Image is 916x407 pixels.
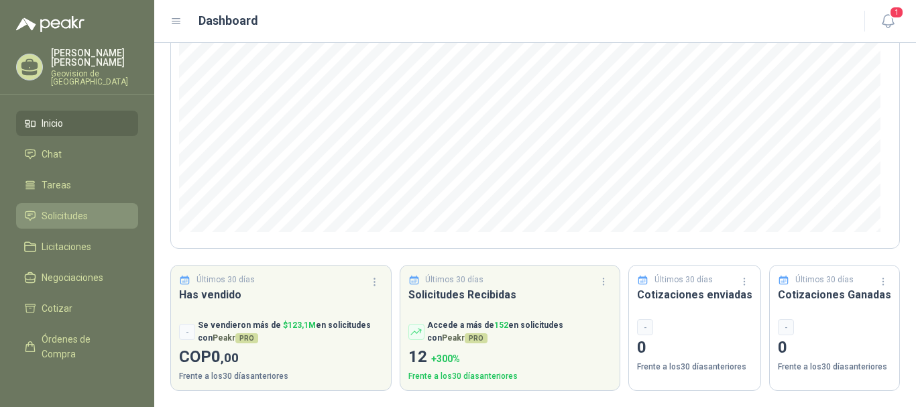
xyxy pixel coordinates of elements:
p: Frente a los 30 días anteriores [778,361,891,373]
button: 1 [876,9,900,34]
img: Logo peakr [16,16,84,32]
p: Frente a los 30 días anteriores [179,370,383,383]
div: - [179,324,195,340]
p: Últimos 30 días [654,274,713,286]
div: - [778,319,794,335]
span: Inicio [42,116,63,131]
a: Licitaciones [16,234,138,259]
a: Tareas [16,172,138,198]
p: Accede a más de en solicitudes con [427,319,612,345]
a: Órdenes de Compra [16,327,138,367]
span: Cotizar [42,301,72,316]
span: $ 123,1M [283,321,316,330]
p: 0 [637,335,752,361]
span: Órdenes de Compra [42,332,125,361]
h3: Solicitudes Recibidas [408,286,612,303]
p: Últimos 30 días [196,274,255,286]
p: Geovision de [GEOGRAPHIC_DATA] [51,70,138,86]
h3: Cotizaciones enviadas [637,286,752,303]
span: Chat [42,147,62,162]
span: Solicitudes [42,209,88,223]
p: Últimos 30 días [795,274,854,286]
h3: Cotizaciones Ganadas [778,286,891,303]
p: Últimos 30 días [425,274,483,286]
span: 152 [494,321,508,330]
div: - [637,319,653,335]
a: Remisiones [16,372,138,398]
span: PRO [465,333,488,343]
a: Solicitudes [16,203,138,229]
a: Inicio [16,111,138,136]
p: Se vendieron más de en solicitudes con [198,319,383,345]
span: + 300 % [431,353,460,364]
p: Frente a los 30 días anteriores [408,370,612,383]
span: Negociaciones [42,270,103,285]
span: Tareas [42,178,71,192]
span: 0 [211,347,239,366]
p: 0 [778,335,891,361]
span: PRO [235,333,258,343]
p: COP [179,345,383,370]
span: ,00 [221,350,239,365]
a: Cotizar [16,296,138,321]
a: Chat [16,141,138,167]
span: 1 [889,6,904,19]
a: Negociaciones [16,265,138,290]
span: Peakr [213,333,258,343]
p: Frente a los 30 días anteriores [637,361,752,373]
p: [PERSON_NAME] [PERSON_NAME] [51,48,138,67]
span: Licitaciones [42,239,91,254]
span: Peakr [442,333,488,343]
h3: Has vendido [179,286,383,303]
h1: Dashboard [198,11,258,30]
p: 12 [408,345,612,370]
